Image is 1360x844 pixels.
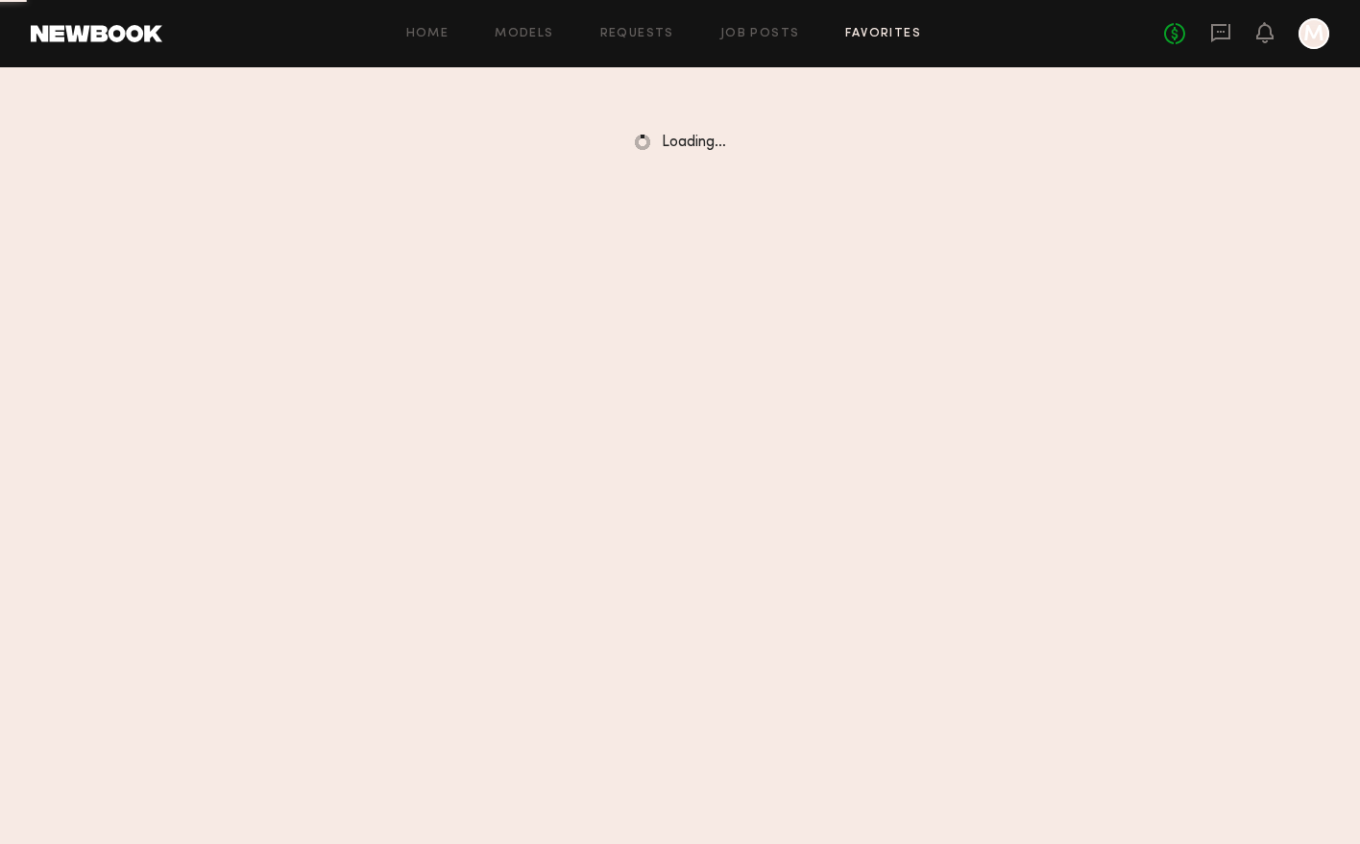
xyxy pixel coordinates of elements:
span: Loading… [662,135,726,151]
a: Favorites [845,28,921,40]
a: Job Posts [720,28,800,40]
a: M [1299,18,1329,49]
a: Home [406,28,449,40]
a: Models [495,28,553,40]
a: Requests [600,28,674,40]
